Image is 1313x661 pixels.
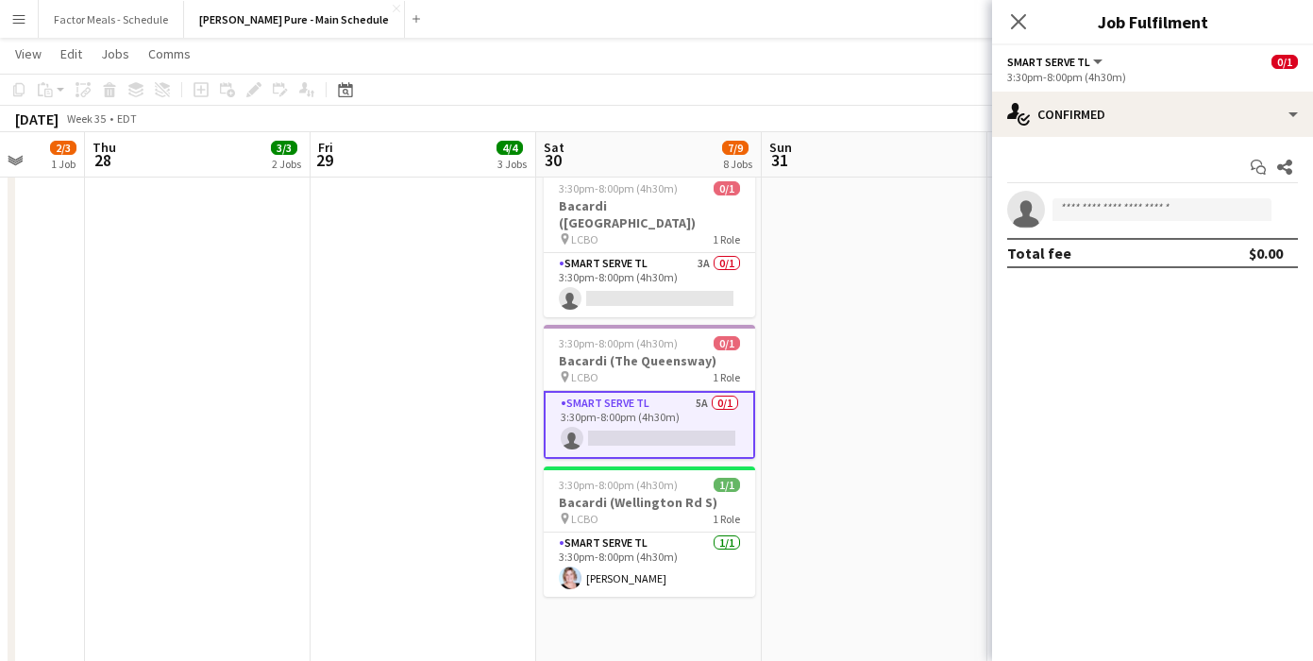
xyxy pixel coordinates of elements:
[15,45,42,62] span: View
[544,391,755,459] app-card-role: Smart Serve TL5A0/13:30pm-8:00pm (4h30m)
[39,1,184,38] button: Factor Meals - Schedule
[544,352,755,369] h3: Bacardi (The Queensway)
[93,139,116,156] span: Thu
[1271,55,1298,69] span: 0/1
[51,157,76,171] div: 1 Job
[559,478,678,492] span: 3:30pm-8:00pm (4h30m)
[544,466,755,597] app-job-card: 3:30pm-8:00pm (4h30m)1/1Bacardi (Wellington Rd S) LCBO1 RoleSmart Serve TL1/13:30pm-8:00pm (4h30m...
[544,197,755,231] h3: Bacardi ([GEOGRAPHIC_DATA])
[8,42,49,66] a: View
[15,110,59,128] div: [DATE]
[50,141,76,155] span: 2/3
[90,149,116,171] span: 28
[1007,55,1090,69] span: Smart Serve TL
[101,45,129,62] span: Jobs
[544,325,755,459] app-job-card: 3:30pm-8:00pm (4h30m)0/1Bacardi (The Queensway) LCBO1 RoleSmart Serve TL5A0/13:30pm-8:00pm (4h30m)
[93,42,137,66] a: Jobs
[497,157,527,171] div: 3 Jobs
[544,494,755,511] h3: Bacardi (Wellington Rd S)
[713,512,740,526] span: 1 Role
[1007,55,1105,69] button: Smart Serve TL
[53,42,90,66] a: Edit
[713,370,740,384] span: 1 Role
[544,139,564,156] span: Sat
[992,92,1313,137] div: Confirmed
[559,336,678,350] span: 3:30pm-8:00pm (4h30m)
[769,139,792,156] span: Sun
[714,181,740,195] span: 0/1
[723,157,752,171] div: 8 Jobs
[141,42,198,66] a: Comms
[571,232,598,246] span: LCBO
[714,478,740,492] span: 1/1
[571,370,598,384] span: LCBO
[148,45,191,62] span: Comms
[184,1,405,38] button: [PERSON_NAME] Pure - Main Schedule
[544,170,755,317] app-job-card: 3:30pm-8:00pm (4h30m)0/1Bacardi ([GEOGRAPHIC_DATA]) LCBO1 RoleSmart Serve TL3A0/13:30pm-8:00pm (4...
[544,533,755,597] app-card-role: Smart Serve TL1/13:30pm-8:00pm (4h30m)[PERSON_NAME]
[117,111,137,126] div: EDT
[714,336,740,350] span: 0/1
[62,111,109,126] span: Week 35
[766,149,792,171] span: 31
[722,141,749,155] span: 7/9
[271,141,297,155] span: 3/3
[541,149,564,171] span: 30
[1007,244,1071,263] div: Total fee
[992,9,1313,34] h3: Job Fulfilment
[1007,70,1298,84] div: 3:30pm-8:00pm (4h30m)
[497,141,523,155] span: 4/4
[60,45,82,62] span: Edit
[559,181,678,195] span: 3:30pm-8:00pm (4h30m)
[713,232,740,246] span: 1 Role
[544,253,755,317] app-card-role: Smart Serve TL3A0/13:30pm-8:00pm (4h30m)
[315,149,333,171] span: 29
[1249,244,1283,263] div: $0.00
[571,512,598,526] span: LCBO
[272,157,301,171] div: 2 Jobs
[318,139,333,156] span: Fri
